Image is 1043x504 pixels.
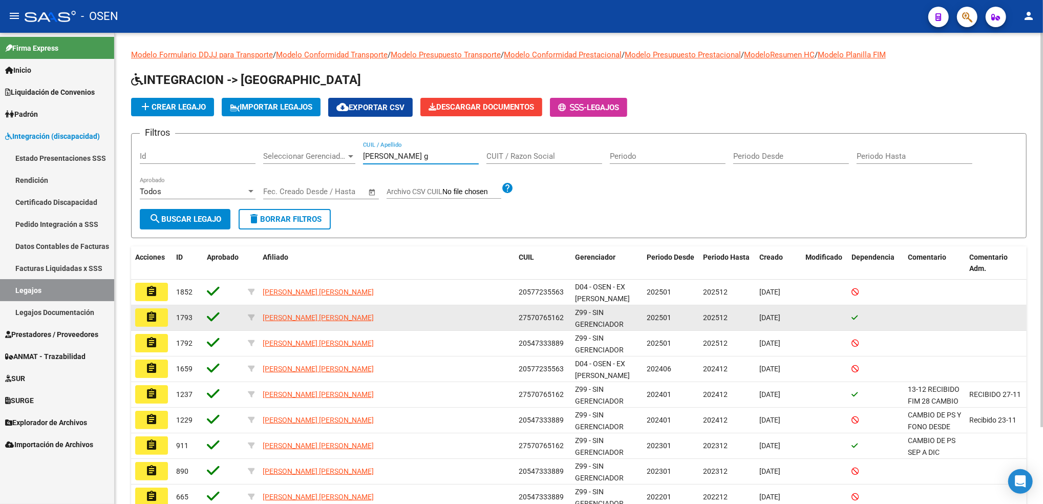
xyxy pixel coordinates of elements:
span: 202512 [703,313,728,322]
a: Modelo Formulario DDJJ para Transporte [131,50,273,59]
mat-icon: assignment [145,362,158,374]
span: 13-12 RECIBIDO FIM 28 CAMBIO PS DESDE FEBRERO [908,385,960,428]
span: 20547333889 [519,416,564,424]
mat-icon: delete [248,213,260,225]
span: 27570765162 [519,390,564,398]
span: 1793 [176,313,193,322]
span: Firma Express [5,43,58,54]
span: 202401 [647,390,671,398]
span: 890 [176,467,188,475]
span: [PERSON_NAME] [PERSON_NAME] [263,493,374,501]
span: [DATE] [759,467,780,475]
span: ANMAT - Trazabilidad [5,351,86,362]
span: 202212 [703,493,728,501]
span: 20547333889 [519,493,564,501]
mat-icon: assignment [145,465,158,477]
button: -Legajos [550,98,627,117]
span: 1229 [176,416,193,424]
span: Periodo Desde [647,253,694,261]
span: Seleccionar Gerenciador [263,152,346,161]
span: Importación de Archivos [5,439,93,450]
span: 665 [176,493,188,501]
span: [DATE] [759,442,780,450]
a: Modelo Conformidad Prestacional [504,50,622,59]
span: Periodo Hasta [703,253,750,261]
span: [DATE] [759,493,780,501]
span: Z99 - SIN GERENCIADOR [575,385,624,405]
span: 202412 [703,390,728,398]
span: Z99 - SIN GERENCIADOR [575,462,624,482]
datatable-header-cell: ID [172,246,203,280]
span: Z99 - SIN GERENCIADOR [575,308,624,328]
span: 20547333889 [519,467,564,475]
button: Open calendar [367,186,378,198]
span: Z99 - SIN GERENCIADOR [575,334,624,354]
span: Liquidación de Convenios [5,87,95,98]
span: [DATE] [759,365,780,373]
span: 20577235563 [519,288,564,296]
span: SURGE [5,395,34,406]
span: [PERSON_NAME] [PERSON_NAME] [263,467,374,475]
span: 202501 [647,339,671,347]
span: INTEGRACION -> [GEOGRAPHIC_DATA] [131,73,361,87]
button: Exportar CSV [328,98,413,117]
span: Prestadores / Proveedores [5,329,98,340]
span: Buscar Legajo [149,215,221,224]
span: [PERSON_NAME] [PERSON_NAME] [263,442,374,450]
input: Fecha inicio [263,187,305,196]
mat-icon: assignment [145,413,158,426]
mat-icon: add [139,100,152,113]
span: Recibido 23-11 [969,416,1016,424]
datatable-header-cell: Dependencia [847,246,904,280]
span: Exportar CSV [336,103,405,112]
datatable-header-cell: Afiliado [259,246,515,280]
span: Inicio [5,65,31,76]
mat-icon: person [1023,10,1035,22]
span: [PERSON_NAME] [PERSON_NAME] [263,288,374,296]
span: 202412 [703,365,728,373]
button: Borrar Filtros [239,209,331,229]
span: D04 - OSEN - EX [PERSON_NAME] [575,283,630,303]
span: CUIL [519,253,534,261]
mat-icon: assignment [145,439,158,451]
span: Integración (discapacidad) [5,131,100,142]
span: Borrar Filtros [248,215,322,224]
mat-icon: assignment [145,285,158,298]
span: 202512 [703,288,728,296]
mat-icon: cloud_download [336,101,349,113]
span: 20547333889 [519,339,564,347]
a: Modelo Presupuesto Transporte [391,50,501,59]
span: 1792 [176,339,193,347]
datatable-header-cell: Comentario [904,246,965,280]
span: Acciones [135,253,165,261]
span: Todos [140,187,161,196]
span: 202501 [647,313,671,322]
span: Crear Legajo [139,102,206,112]
span: SUR [5,373,25,384]
span: 202301 [647,442,671,450]
span: [PERSON_NAME] [PERSON_NAME] [263,390,374,398]
span: ID [176,253,183,261]
datatable-header-cell: Gerenciador [571,246,643,280]
span: 202412 [703,416,728,424]
span: 27570765162 [519,442,564,450]
span: 27570765162 [519,313,564,322]
datatable-header-cell: Acciones [131,246,172,280]
span: [PERSON_NAME] [PERSON_NAME] [263,339,374,347]
span: [DATE] [759,416,780,424]
span: Descargar Documentos [429,102,534,112]
span: [PERSON_NAME] [PERSON_NAME] [263,313,374,322]
datatable-header-cell: Modificado [801,246,847,280]
span: 202512 [703,339,728,347]
span: Modificado [805,253,842,261]
span: Creado [759,253,783,261]
span: Legajos [587,103,619,112]
datatable-header-cell: Aprobado [203,246,244,280]
span: Comentario Adm. [969,253,1008,273]
span: - OSEN [81,5,118,28]
span: D04 - OSEN - EX [PERSON_NAME] [575,360,630,380]
span: - [558,103,587,112]
span: Archivo CSV CUIL [387,187,442,196]
h3: Filtros [140,125,175,140]
button: Descargar Documentos [420,98,542,116]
